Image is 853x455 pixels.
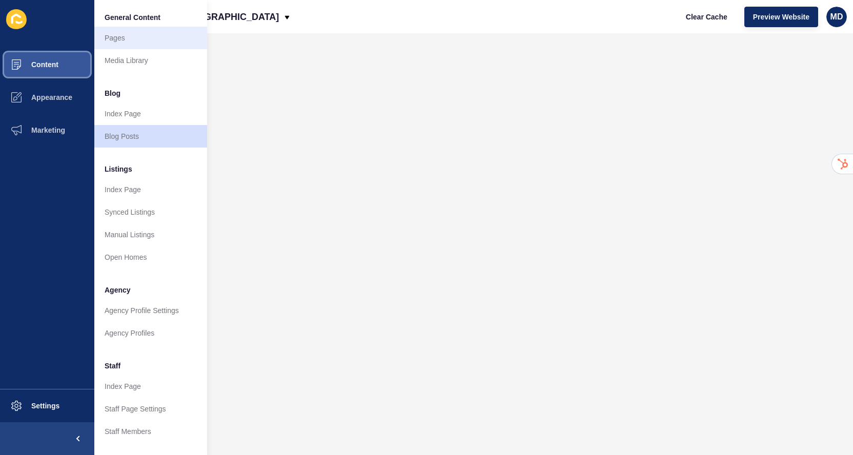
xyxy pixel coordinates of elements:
a: Agency Profiles [94,322,207,344]
a: Synced Listings [94,201,207,223]
button: Clear Cache [677,7,736,27]
a: Media Library [94,49,207,72]
a: Staff Members [94,420,207,443]
span: Clear Cache [686,12,727,22]
span: Staff [105,361,120,371]
a: Manual Listings [94,223,207,246]
span: MD [830,12,843,22]
span: General Content [105,12,160,23]
a: Index Page [94,178,207,201]
a: Index Page [94,102,207,125]
a: Staff Page Settings [94,398,207,420]
a: Pages [94,27,207,49]
span: Agency [105,285,131,295]
a: Agency Profile Settings [94,299,207,322]
span: Listings [105,164,132,174]
span: Preview Website [753,12,809,22]
button: Preview Website [744,7,818,27]
a: Blog Posts [94,125,207,148]
a: Open Homes [94,246,207,268]
span: Blog [105,88,120,98]
a: Index Page [94,375,207,398]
